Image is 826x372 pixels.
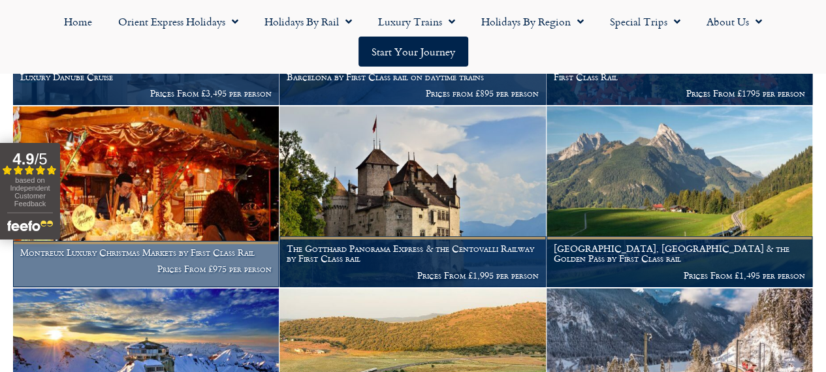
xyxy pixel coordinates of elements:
a: Start your Journey [358,37,468,67]
h1: Luxury Danube Cruise [20,72,272,82]
a: Special Trips [597,7,693,37]
p: Prices From £975 per person [20,264,272,274]
a: Luxury Trains [365,7,468,37]
a: Montreux Luxury Christmas Markets by First Class Rail Prices From £975 per person [13,106,279,287]
h1: Montreux Luxury Christmas Markets by First Class Rail [20,247,272,258]
p: Prices From £3,495 per person [20,88,272,99]
h1: [GEOGRAPHIC_DATA], [GEOGRAPHIC_DATA] & the Golden Pass by First Class rail [554,243,805,264]
nav: Menu [7,7,819,67]
a: Holidays by Rail [251,7,365,37]
a: Holidays by Region [468,7,597,37]
a: [GEOGRAPHIC_DATA], [GEOGRAPHIC_DATA] & the Golden Pass by First Class rail Prices From £1,495 per... [547,106,813,287]
h1: Imperial Cities: [GEOGRAPHIC_DATA], [GEOGRAPHIC_DATA], [GEOGRAPHIC_DATA], [GEOGRAPHIC_DATA] and [... [554,41,805,82]
a: Orient Express Holidays [105,7,251,37]
a: About Us [693,7,775,37]
img: Chateau de Chillon Montreux [279,106,545,287]
a: The Gotthard Panorama Express & the Centovalli Railway by First Class rail Prices From £1,995 per... [279,106,546,287]
p: Prices From £1,995 per person [287,270,538,281]
a: Home [51,7,105,37]
h1: Barcelona by First Class rail on daytime trains [287,72,538,82]
p: Prices From £1,495 per person [554,270,805,281]
p: Prices From £1795 per person [554,88,805,99]
h1: The Gotthard Panorama Express & the Centovalli Railway by First Class rail [287,243,538,264]
p: Prices from £895 per person [287,88,538,99]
